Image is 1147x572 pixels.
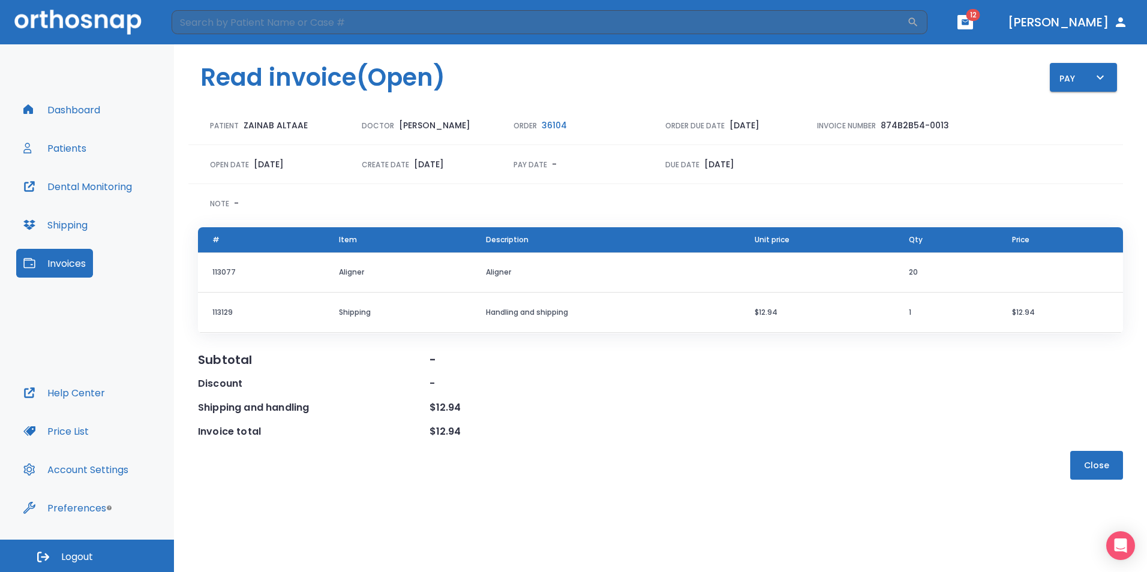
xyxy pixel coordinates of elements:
button: Help Center [16,378,112,407]
p: Zainab Altaae [244,118,308,133]
button: Account Settings [16,455,136,484]
p: - [234,196,239,210]
p: Order due date [665,121,725,131]
td: Aligner [472,252,741,293]
td: Aligner [325,252,472,293]
button: Price List [16,417,96,445]
button: Patients [16,134,94,162]
div: - [430,377,661,391]
p: [DATE] [414,157,444,171]
button: Shipping [16,210,95,239]
div: Pay [1059,70,1107,85]
td: Shipping [325,293,472,333]
button: Pay [1050,63,1117,92]
div: $12.94 [430,425,661,439]
p: Pay Date [514,159,547,170]
p: Patient [210,121,239,131]
p: [DATE] [704,157,734,171]
span: Item [339,234,357,245]
p: [DATE] [729,118,759,133]
td: 113077 [198,252,325,293]
div: - [430,353,661,367]
p: Create Date [362,159,409,170]
span: Unit price [755,234,789,245]
p: [PERSON_NAME] [399,118,470,133]
button: Invoices [16,249,93,278]
img: Orthosnap [14,10,142,34]
p: Note [210,198,229,209]
div: Subtotal [198,353,430,367]
div: Open Intercom Messenger [1106,531,1135,560]
div: Tooltip anchor [104,502,115,513]
span: Logout [61,550,93,564]
input: Search by Patient Name or Case # [172,10,907,34]
div: $12.94 [430,401,661,415]
div: Discount [198,377,430,391]
span: 36104 [542,119,567,131]
button: Dental Monitoring [16,172,139,201]
h1: Read invoice (Open) [200,59,445,95]
button: Preferences [16,493,113,522]
p: Doctor [362,121,394,131]
button: [PERSON_NAME] [1003,11,1133,33]
td: $12.94 [740,293,894,333]
p: Invoice Number [817,121,876,131]
div: Shipping and handling [198,401,430,415]
button: Dashboard [16,95,107,124]
p: [DATE] [254,157,284,171]
span: Qty [909,234,923,245]
span: Description [486,234,529,245]
div: Invoice total [198,425,430,439]
td: Handling and shipping [472,293,741,333]
td: 113129 [198,293,325,333]
p: Open Date [210,159,249,170]
button: Close [1070,451,1123,480]
span: 12 [966,9,980,21]
span: # [212,234,220,245]
p: 874B2B54-0013 [881,118,949,133]
p: - [552,157,557,171]
td: 1 [894,293,998,333]
p: Order [514,121,537,131]
td: 20 [894,252,998,293]
td: $12.94 [998,293,1123,333]
span: Price [1012,234,1029,245]
p: Due Date [665,159,699,170]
